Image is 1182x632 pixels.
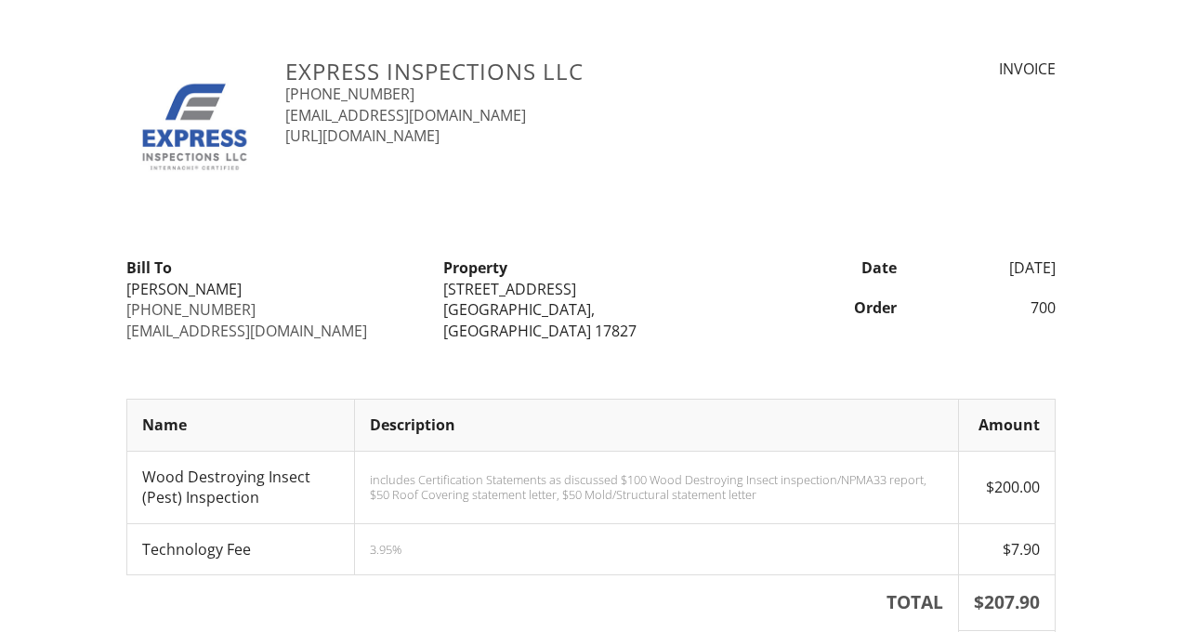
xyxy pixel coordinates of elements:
[126,299,256,320] a: [PHONE_NUMBER]
[958,451,1055,523] td: $200.00
[958,523,1055,574] td: $7.90
[370,542,943,557] div: 3.95%
[370,472,943,502] div: includes Certification Statements as discussed $100 Wood Destroying Insect inspection/NPMA33 repo...
[443,257,507,278] strong: Property
[126,59,263,195] img: ExpressInspectionsLLC-logo.jpg
[142,467,310,507] span: Wood Destroying Insect (Pest) Inspection
[958,574,1055,630] th: $207.90
[126,257,172,278] strong: Bill To
[285,105,526,125] a: [EMAIL_ADDRESS][DOMAIN_NAME]
[127,523,355,574] td: Technology Fee
[443,299,738,341] div: [GEOGRAPHIC_DATA], [GEOGRAPHIC_DATA] 17827
[285,59,818,84] h3: Express Inspections LLC
[750,257,909,278] div: Date
[908,297,1067,318] div: 700
[285,84,414,104] a: [PHONE_NUMBER]
[750,297,909,318] div: Order
[127,400,355,451] th: Name
[126,279,421,299] div: [PERSON_NAME]
[127,574,959,630] th: TOTAL
[443,279,738,299] div: [STREET_ADDRESS]
[126,321,367,341] a: [EMAIL_ADDRESS][DOMAIN_NAME]
[285,125,440,146] a: [URL][DOMAIN_NAME]
[354,400,958,451] th: Description
[908,257,1067,278] div: [DATE]
[958,400,1055,451] th: Amount
[840,59,1056,79] div: INVOICE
